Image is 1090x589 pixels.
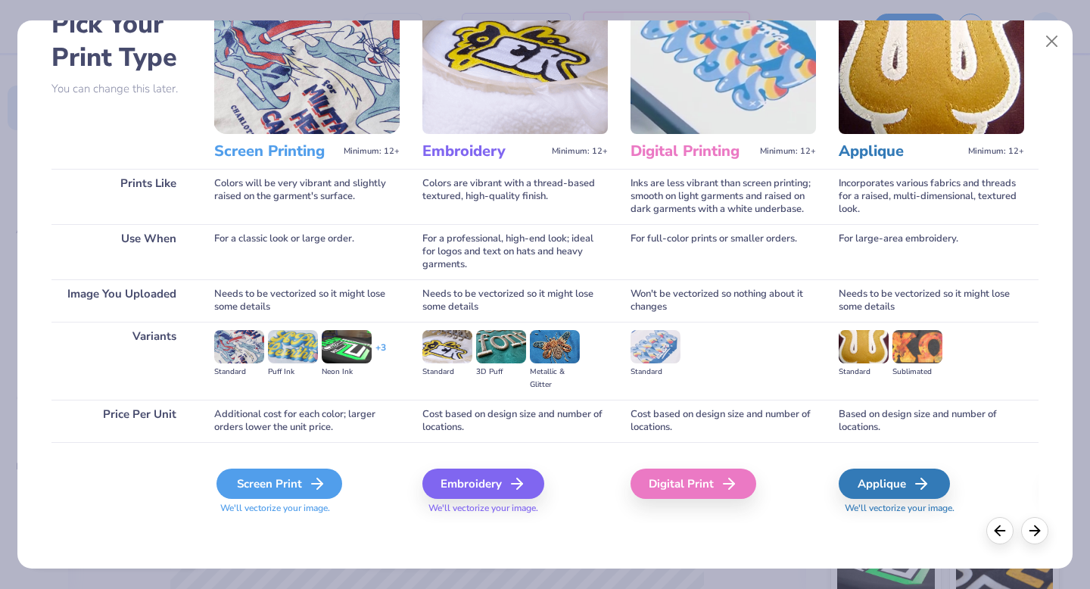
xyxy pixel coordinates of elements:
[476,366,526,379] div: 3D Puff
[214,169,400,224] div: Colors will be very vibrant and slightly raised on the garment's surface.
[422,279,608,322] div: Needs to be vectorized so it might lose some details
[322,366,372,379] div: Neon Ink
[476,330,526,363] img: 3D Puff
[422,366,472,379] div: Standard
[892,330,942,363] img: Sublimated
[839,366,889,379] div: Standard
[839,279,1024,322] div: Needs to be vectorized so it might lose some details
[51,8,192,74] h2: Pick Your Print Type
[51,400,192,442] div: Price Per Unit
[214,366,264,379] div: Standard
[214,400,400,442] div: Additional cost for each color; larger orders lower the unit price.
[422,142,546,161] h3: Embroidery
[631,279,816,322] div: Won't be vectorized so nothing about it changes
[422,169,608,224] div: Colors are vibrant with a thread-based textured, high-quality finish.
[1038,27,1067,56] button: Close
[216,469,342,499] div: Screen Print
[631,469,756,499] div: Digital Print
[422,469,544,499] div: Embroidery
[214,142,338,161] h3: Screen Printing
[892,366,942,379] div: Sublimated
[631,169,816,224] div: Inks are less vibrant than screen printing; smooth on light garments and raised on dark garments ...
[375,341,386,367] div: + 3
[968,146,1024,157] span: Minimum: 12+
[268,330,318,363] img: Puff Ink
[422,400,608,442] div: Cost based on design size and number of locations.
[839,400,1024,442] div: Based on design size and number of locations.
[760,146,816,157] span: Minimum: 12+
[322,330,372,363] img: Neon Ink
[51,279,192,322] div: Image You Uploaded
[344,146,400,157] span: Minimum: 12+
[631,366,680,379] div: Standard
[530,330,580,363] img: Metallic & Glitter
[51,322,192,400] div: Variants
[268,366,318,379] div: Puff Ink
[530,366,580,391] div: Metallic & Glitter
[552,146,608,157] span: Minimum: 12+
[214,279,400,322] div: Needs to be vectorized so it might lose some details
[51,169,192,224] div: Prints Like
[839,169,1024,224] div: Incorporates various fabrics and threads for a raised, multi-dimensional, textured look.
[422,330,472,363] img: Standard
[839,224,1024,279] div: For large-area embroidery.
[839,502,1024,515] span: We'll vectorize your image.
[631,400,816,442] div: Cost based on design size and number of locations.
[422,224,608,279] div: For a professional, high-end look; ideal for logos and text on hats and heavy garments.
[51,83,192,95] p: You can change this later.
[51,224,192,279] div: Use When
[422,502,608,515] span: We'll vectorize your image.
[839,142,962,161] h3: Applique
[839,330,889,363] img: Standard
[214,330,264,363] img: Standard
[631,330,680,363] img: Standard
[839,469,950,499] div: Applique
[214,224,400,279] div: For a classic look or large order.
[631,224,816,279] div: For full-color prints or smaller orders.
[214,502,400,515] span: We'll vectorize your image.
[631,142,754,161] h3: Digital Printing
